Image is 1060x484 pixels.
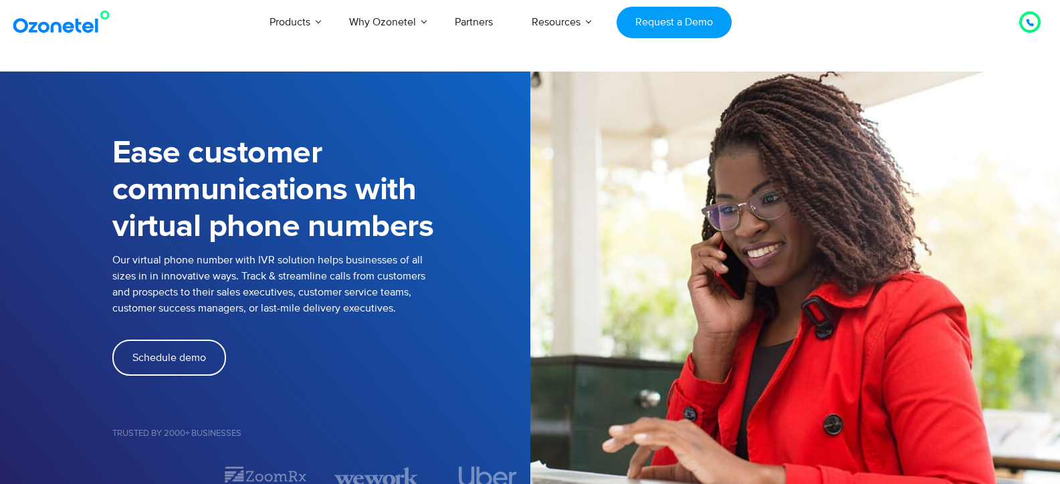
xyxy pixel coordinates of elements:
[132,352,206,363] span: Schedule demo
[112,252,530,316] p: Our virtual phone number with IVR solution helps businesses of all sizes in in innovative ways. T...
[112,429,530,438] h5: Trusted by 2000+ Businesses
[112,340,226,376] a: Schedule demo
[617,7,731,38] a: Request a Demo
[112,135,530,245] h1: Ease customer communications with virtual phone numbers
